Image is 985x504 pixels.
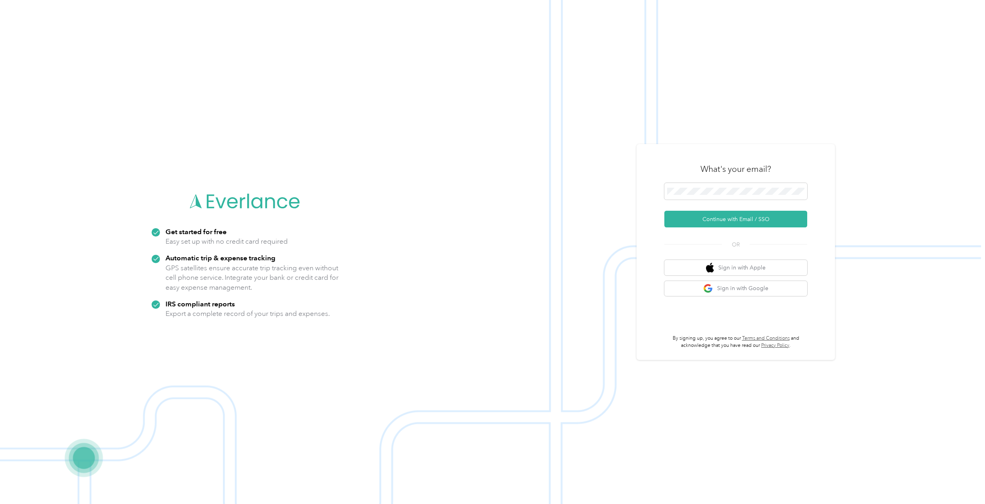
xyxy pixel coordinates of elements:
[742,335,790,341] a: Terms and Conditions
[664,211,807,227] button: Continue with Email / SSO
[664,260,807,275] button: apple logoSign in with Apple
[703,284,713,294] img: google logo
[706,263,714,273] img: apple logo
[165,254,275,262] strong: Automatic trip & expense tracking
[941,460,985,504] iframe: Everlance-gr Chat Button Frame
[664,281,807,296] button: google logoSign in with Google
[722,240,750,249] span: OR
[165,300,235,308] strong: IRS compliant reports
[761,342,789,348] a: Privacy Policy
[165,309,330,319] p: Export a complete record of your trips and expenses.
[165,263,339,292] p: GPS satellites ensure accurate trip tracking even without cell phone service. Integrate your bank...
[700,164,771,175] h3: What's your email?
[165,227,227,236] strong: Get started for free
[165,237,288,246] p: Easy set up with no credit card required
[664,335,807,349] p: By signing up, you agree to our and acknowledge that you have read our .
